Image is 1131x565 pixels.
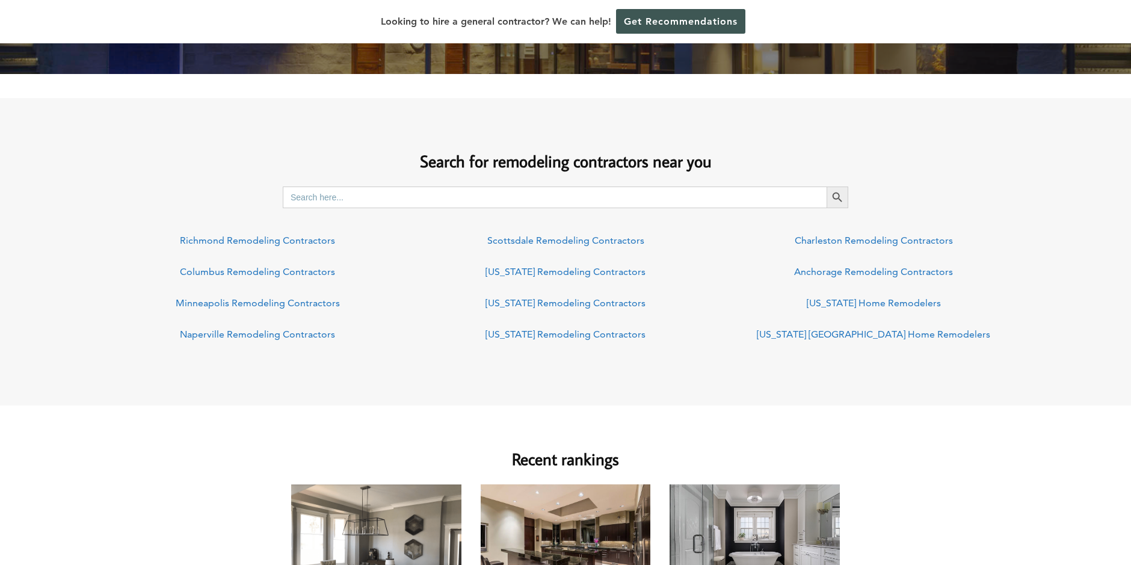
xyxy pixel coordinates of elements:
[485,329,646,340] a: [US_STATE] Remodeling Contractors
[795,235,953,246] a: Charleston Remodeling Contractors
[794,266,953,277] a: Anchorage Remodeling Contractors
[487,235,644,246] a: Scottsdale Remodeling Contractors
[616,9,745,34] a: Get Recommendations
[180,235,335,246] a: Richmond Remodeling Contractors
[485,266,646,277] a: [US_STATE] Remodeling Contractors
[283,187,827,208] input: Search here...
[291,430,840,471] h2: Recent rankings
[831,191,844,204] svg: Search
[180,266,335,277] a: Columbus Remodeling Contractors
[180,329,335,340] a: Naperville Remodeling Contractors
[485,297,646,309] a: [US_STATE] Remodeling Contractors
[757,329,990,340] a: [US_STATE] [GEOGRAPHIC_DATA] Home Remodelers
[807,297,941,309] a: [US_STATE] Home Remodelers
[176,297,340,309] a: Minneapolis Remodeling Contractors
